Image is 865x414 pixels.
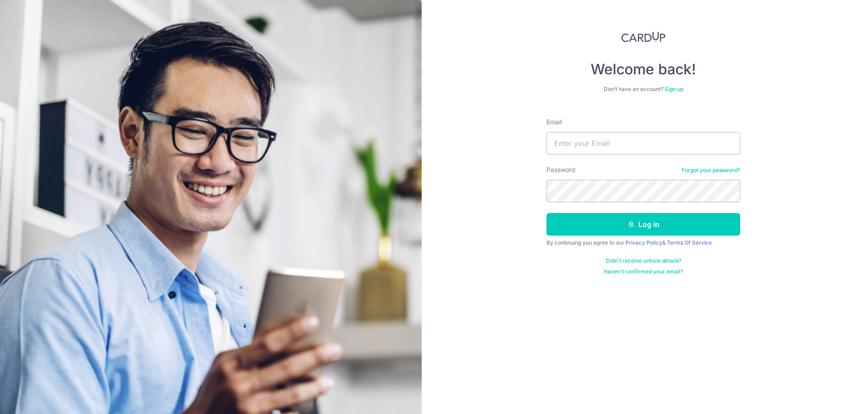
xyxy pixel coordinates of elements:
a: Privacy Policy [625,239,662,246]
div: By continuing you agree to our & [546,239,740,246]
label: Password [546,165,575,174]
a: Didn't receive unlock details? [606,257,681,264]
a: Forgot your password? [682,167,740,174]
label: Email [546,118,562,127]
h4: Welcome back! [546,60,740,78]
a: Terms Of Service [667,239,712,246]
a: Sign up [665,86,683,92]
a: Haven't confirmed your email? [604,268,683,275]
div: Don’t have an account? [546,86,740,93]
button: Log in [546,213,740,236]
img: CardUp Logo [621,32,665,42]
input: Enter your Email [546,132,740,155]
